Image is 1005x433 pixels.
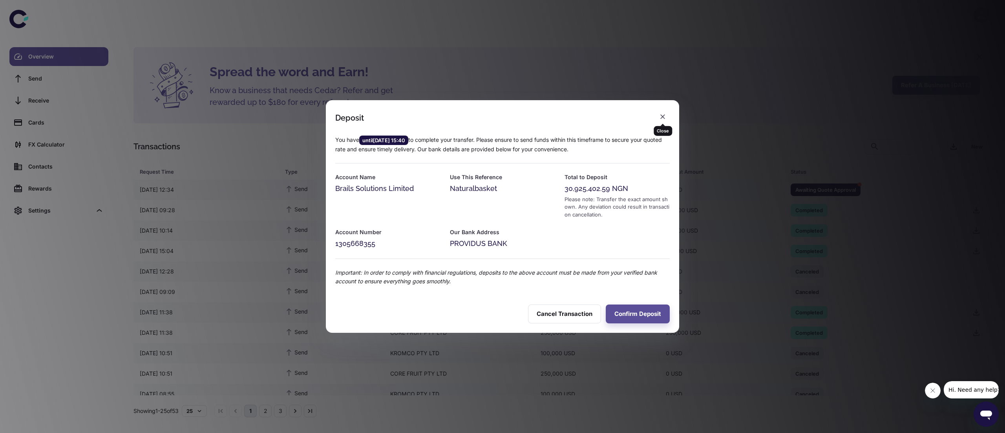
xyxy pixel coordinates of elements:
[335,228,440,237] h6: Account Number
[565,183,670,194] div: 30,925,402.59 NGN
[450,183,555,194] div: Naturalbasket
[944,381,999,398] iframe: Message from company
[565,196,670,219] div: Please note: Transfer the exact amount shown. Any deviation could result in transaction cancellat...
[359,136,408,144] span: until [DATE] 15:40
[335,183,440,194] div: Brails Solutions Limited
[925,383,941,398] iframe: Close message
[335,238,440,249] div: 1305668355
[450,173,555,182] h6: Use This Reference
[335,268,670,286] p: Important: In order to comply with financial regulations, deposits to the above account must be m...
[528,305,601,323] button: Cancel Transaction
[654,126,672,136] div: Close
[335,113,364,123] div: Deposit
[606,305,670,323] button: Confirm Deposit
[450,238,555,249] div: PROVIDUS BANK
[5,6,57,12] span: Hi. Need any help?
[450,228,555,237] h6: Our Bank Address
[335,173,440,182] h6: Account Name
[335,136,670,154] p: You have to complete your transfer. Please ensure to send funds within this timeframe to secure y...
[565,173,670,182] h6: Total to Deposit
[974,402,999,427] iframe: Button to launch messaging window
